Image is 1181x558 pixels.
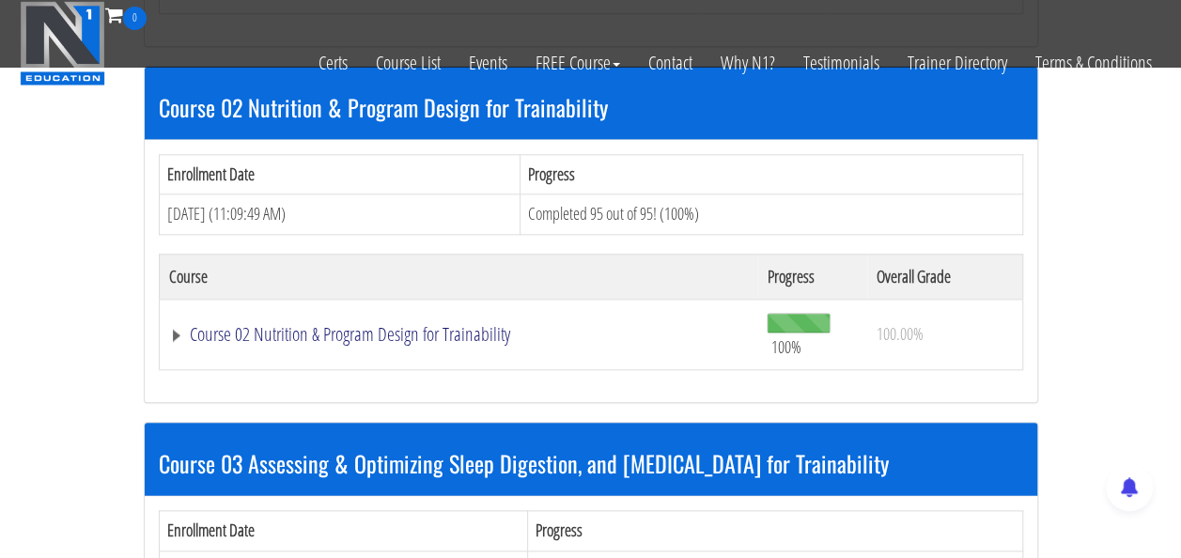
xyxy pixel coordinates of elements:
[159,451,1023,475] h3: Course 03 Assessing & Optimizing Sleep Digestion, and [MEDICAL_DATA] for Trainability
[362,30,455,96] a: Course List
[867,254,1022,299] th: Overall Grade
[159,510,527,550] th: Enrollment Date
[757,254,866,299] th: Progress
[169,325,749,344] a: Course 02 Nutrition & Program Design for Trainability
[159,95,1023,119] h3: Course 02 Nutrition & Program Design for Trainability
[770,336,800,357] span: 100%
[527,510,1022,550] th: Progress
[105,2,147,27] a: 0
[520,154,1022,194] th: Progress
[123,7,147,30] span: 0
[521,30,634,96] a: FREE Course
[867,299,1022,369] td: 100.00%
[707,30,789,96] a: Why N1?
[159,254,757,299] th: Course
[20,1,105,85] img: n1-education
[304,30,362,96] a: Certs
[1021,30,1166,96] a: Terms & Conditions
[159,154,520,194] th: Enrollment Date
[789,30,894,96] a: Testimonials
[520,194,1022,235] td: Completed 95 out of 95! (100%)
[894,30,1021,96] a: Trainer Directory
[634,30,707,96] a: Contact
[159,194,520,235] td: [DATE] (11:09:49 AM)
[455,30,521,96] a: Events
